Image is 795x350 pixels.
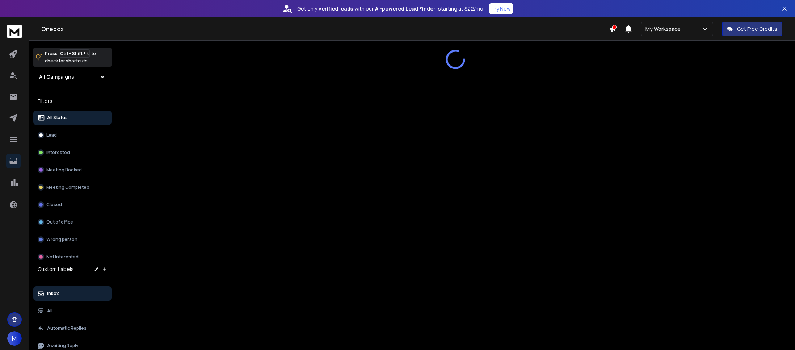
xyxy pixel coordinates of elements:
[375,5,437,12] strong: AI-powered Lead Finder,
[46,184,89,190] p: Meeting Completed
[319,5,353,12] strong: verified leads
[47,325,87,331] p: Automatic Replies
[7,331,22,346] button: M
[33,232,112,247] button: Wrong person
[33,128,112,142] button: Lead
[46,202,62,208] p: Closed
[33,145,112,160] button: Interested
[33,163,112,177] button: Meeting Booked
[47,115,68,121] p: All Status
[491,5,511,12] p: Try Now
[33,96,112,106] h3: Filters
[39,73,74,80] h1: All Campaigns
[46,254,79,260] p: Not Interested
[33,197,112,212] button: Closed
[46,237,77,242] p: Wrong person
[47,291,59,296] p: Inbox
[7,25,22,38] img: logo
[46,219,73,225] p: Out of office
[722,22,782,36] button: Get Free Credits
[46,150,70,155] p: Interested
[59,49,90,58] span: Ctrl + Shift + k
[45,50,96,64] p: Press to check for shortcuts.
[33,286,112,301] button: Inbox
[33,70,112,84] button: All Campaigns
[33,321,112,336] button: Automatic Replies
[33,304,112,318] button: All
[645,25,683,33] p: My Workspace
[33,250,112,264] button: Not Interested
[33,180,112,195] button: Meeting Completed
[47,308,52,314] p: All
[41,25,609,33] h1: Onebox
[489,3,513,14] button: Try Now
[737,25,777,33] p: Get Free Credits
[33,215,112,229] button: Out of office
[46,167,82,173] p: Meeting Booked
[297,5,483,12] p: Get only with our starting at $22/mo
[38,266,74,273] h3: Custom Labels
[46,132,57,138] p: Lead
[47,343,79,349] p: Awaiting Reply
[33,111,112,125] button: All Status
